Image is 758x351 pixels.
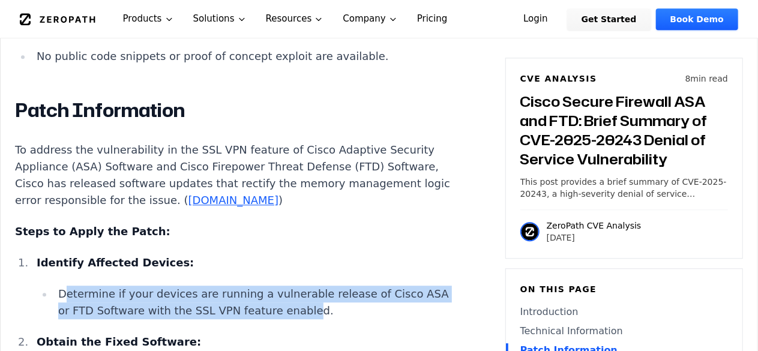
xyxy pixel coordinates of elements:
[656,8,738,30] a: Book Demo
[15,142,462,209] p: To address the vulnerability in the SSL VPN feature of Cisco Adaptive Security Appliance (ASA) So...
[520,92,728,169] h3: Cisco Secure Firewall ASA and FTD: Brief Summary of CVE-2025-20243 Denial of Service Vulnerability
[520,305,728,319] a: Introduction
[547,220,642,232] p: ZeroPath CVE Analysis
[15,225,170,238] strong: Steps to Apply the Patch:
[15,98,462,122] h2: Patch Information
[567,8,651,30] a: Get Started
[685,73,728,85] p: 8 min read
[547,232,642,244] p: [DATE]
[520,324,728,338] a: Technical Information
[520,73,597,85] h6: CVE Analysis
[520,176,728,200] p: This post provides a brief summary of CVE-2025-20243, a high-severity denial of service vulnerabi...
[509,8,562,30] a: Login
[53,286,462,319] li: Determine if your devices are running a vulnerable release of Cisco ASA or FTD Software with the ...
[32,48,462,65] li: No public code snippets or proof of concept exploit are available.
[188,194,278,206] a: [DOMAIN_NAME]
[37,335,201,348] strong: Obtain the Fixed Software:
[520,283,728,295] h6: On this page
[520,222,540,241] img: ZeroPath CVE Analysis
[37,256,194,269] strong: Identify Affected Devices:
